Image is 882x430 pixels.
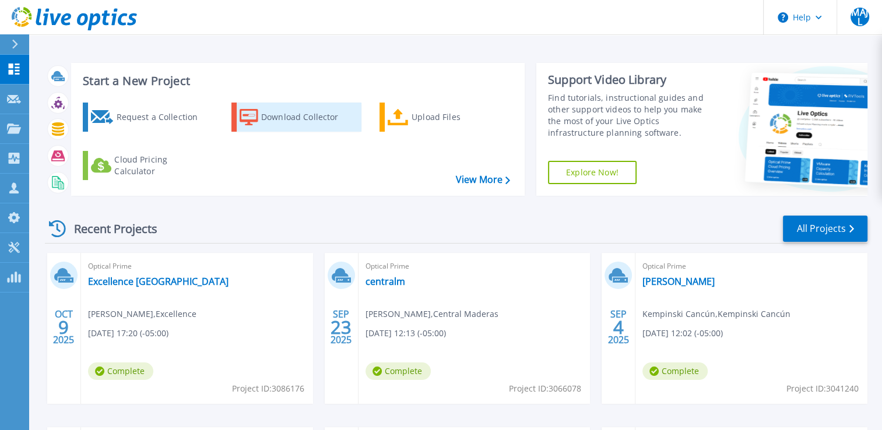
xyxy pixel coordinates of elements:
[58,322,69,332] span: 9
[786,382,859,395] span: Project ID: 3041240
[52,306,75,348] div: OCT 2025
[509,382,581,395] span: Project ID: 3066078
[642,276,715,287] a: [PERSON_NAME]
[642,362,708,380] span: Complete
[642,327,723,340] span: [DATE] 12:02 (-05:00)
[116,105,209,129] div: Request a Collection
[366,308,498,320] span: [PERSON_NAME] , Central Maderas
[231,103,361,132] a: Download Collector
[88,308,196,320] span: [PERSON_NAME] , Excellence
[783,216,867,242] a: All Projects
[88,260,306,273] span: Optical Prime
[642,308,790,320] span: Kempinski Cancún , Kempinski Cancún
[261,105,354,129] div: Download Collector
[45,214,173,243] div: Recent Projects
[613,322,624,332] span: 4
[366,327,446,340] span: [DATE] 12:13 (-05:00)
[851,8,869,26] span: MAJL
[366,362,431,380] span: Complete
[232,382,304,395] span: Project ID: 3086176
[548,72,714,87] div: Support Video Library
[88,362,153,380] span: Complete
[548,161,637,184] a: Explore Now!
[114,154,208,177] div: Cloud Pricing Calculator
[88,276,229,287] a: Excellence [GEOGRAPHIC_DATA]
[330,306,352,348] div: SEP 2025
[331,322,352,332] span: 23
[83,75,509,87] h3: Start a New Project
[379,103,509,132] a: Upload Files
[83,151,213,180] a: Cloud Pricing Calculator
[642,260,860,273] span: Optical Prime
[88,327,168,340] span: [DATE] 17:20 (-05:00)
[607,306,630,348] div: SEP 2025
[83,103,213,132] a: Request a Collection
[412,105,505,129] div: Upload Files
[366,260,584,273] span: Optical Prime
[548,92,714,139] div: Find tutorials, instructional guides and other support videos to help you make the most of your L...
[366,276,405,287] a: centralm
[456,174,510,185] a: View More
